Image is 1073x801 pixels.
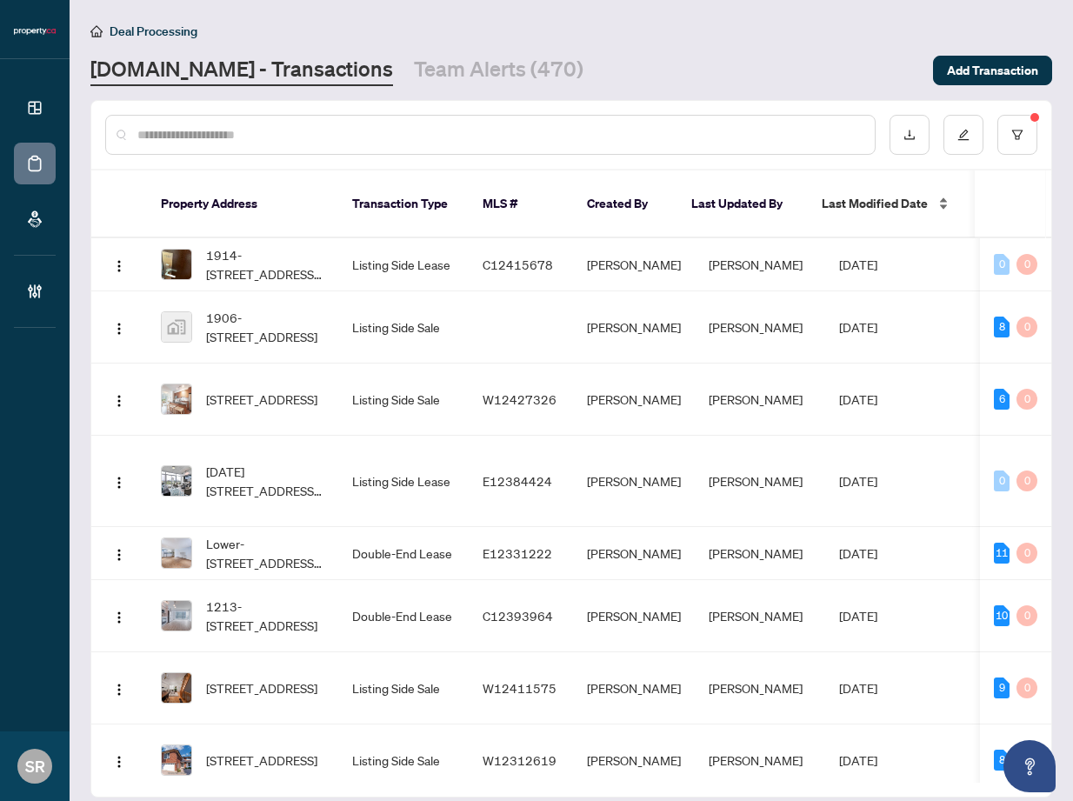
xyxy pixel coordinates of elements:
[338,170,469,238] th: Transaction Type
[162,312,191,342] img: thumbnail-img
[890,115,930,155] button: download
[1011,129,1023,141] span: filter
[994,605,1010,626] div: 10
[162,538,191,568] img: thumbnail-img
[695,580,825,652] td: [PERSON_NAME]
[483,680,556,696] span: W12411575
[587,608,681,624] span: [PERSON_NAME]
[206,308,324,346] span: 1906-[STREET_ADDRESS]
[957,129,970,141] span: edit
[414,55,583,86] a: Team Alerts (470)
[483,752,556,768] span: W12312619
[839,257,877,272] span: [DATE]
[147,170,338,238] th: Property Address
[994,750,1010,771] div: 8
[483,391,556,407] span: W12427326
[105,746,133,774] button: Logo
[105,674,133,702] button: Logo
[162,250,191,279] img: thumbnail-img
[994,678,1010,698] div: 9
[112,322,126,336] img: Logo
[206,245,324,284] span: 1914-[STREET_ADDRESS][PERSON_NAME]
[90,25,103,37] span: home
[338,364,469,436] td: Listing Side Sale
[933,56,1052,85] button: Add Transaction
[695,436,825,527] td: [PERSON_NAME]
[206,390,317,409] span: [STREET_ADDRESS]
[587,473,681,489] span: [PERSON_NAME]
[112,476,126,490] img: Logo
[206,534,324,572] span: Lower-[STREET_ADDRESS][PERSON_NAME]
[105,250,133,278] button: Logo
[997,115,1037,155] button: filter
[483,608,553,624] span: C12393964
[1016,605,1037,626] div: 0
[947,57,1038,84] span: Add Transaction
[903,129,916,141] span: download
[808,170,964,238] th: Last Modified Date
[206,751,317,770] span: [STREET_ADDRESS]
[483,473,552,489] span: E12384424
[110,23,197,39] span: Deal Processing
[112,755,126,769] img: Logo
[338,652,469,724] td: Listing Side Sale
[839,545,877,561] span: [DATE]
[483,545,552,561] span: E12331222
[839,391,877,407] span: [DATE]
[162,673,191,703] img: thumbnail-img
[695,364,825,436] td: [PERSON_NAME]
[839,319,877,335] span: [DATE]
[695,724,825,797] td: [PERSON_NAME]
[587,752,681,768] span: [PERSON_NAME]
[839,680,877,696] span: [DATE]
[338,724,469,797] td: Listing Side Sale
[162,466,191,496] img: thumbnail-img
[695,527,825,580] td: [PERSON_NAME]
[14,26,56,37] img: logo
[994,543,1010,564] div: 11
[483,257,553,272] span: C12415678
[25,754,45,778] span: SR
[1003,740,1056,792] button: Open asap
[90,55,393,86] a: [DOMAIN_NAME] - Transactions
[162,384,191,414] img: thumbnail-img
[206,597,324,635] span: 1213-[STREET_ADDRESS]
[112,259,126,273] img: Logo
[112,683,126,697] img: Logo
[1016,254,1037,275] div: 0
[112,394,126,408] img: Logo
[677,170,808,238] th: Last Updated By
[587,545,681,561] span: [PERSON_NAME]
[1016,389,1037,410] div: 0
[112,611,126,624] img: Logo
[338,527,469,580] td: Double-End Lease
[587,257,681,272] span: [PERSON_NAME]
[822,194,928,213] span: Last Modified Date
[338,436,469,527] td: Listing Side Lease
[1016,317,1037,337] div: 0
[338,291,469,364] td: Listing Side Sale
[587,680,681,696] span: [PERSON_NAME]
[469,170,573,238] th: MLS #
[994,254,1010,275] div: 0
[338,238,469,291] td: Listing Side Lease
[1016,678,1037,698] div: 0
[695,291,825,364] td: [PERSON_NAME]
[994,317,1010,337] div: 8
[587,391,681,407] span: [PERSON_NAME]
[994,471,1010,491] div: 0
[839,473,877,489] span: [DATE]
[162,601,191,631] img: thumbnail-img
[943,115,983,155] button: edit
[105,539,133,567] button: Logo
[338,580,469,652] td: Double-End Lease
[994,389,1010,410] div: 6
[587,319,681,335] span: [PERSON_NAME]
[695,652,825,724] td: [PERSON_NAME]
[1016,471,1037,491] div: 0
[206,462,324,500] span: [DATE][STREET_ADDRESS][DATE]
[105,602,133,630] button: Logo
[1016,543,1037,564] div: 0
[105,385,133,413] button: Logo
[695,238,825,291] td: [PERSON_NAME]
